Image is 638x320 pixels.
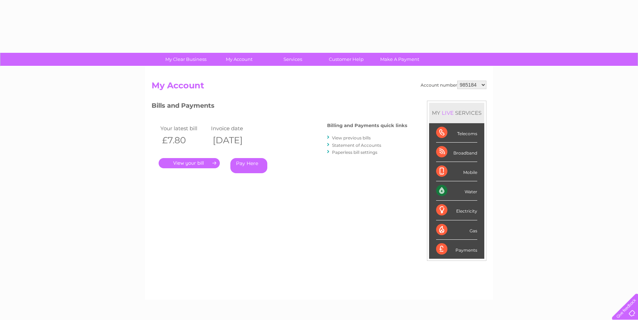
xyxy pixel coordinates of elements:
a: Pay Here [230,158,267,173]
div: Mobile [436,162,477,181]
div: MY SERVICES [429,103,484,123]
td: Invoice date [209,124,260,133]
a: . [159,158,220,168]
a: My Account [210,53,268,66]
a: Make A Payment [371,53,429,66]
a: Paperless bill settings [332,150,377,155]
th: £7.80 [159,133,209,148]
a: Statement of Accounts [332,143,381,148]
a: Services [264,53,322,66]
div: Payments [436,240,477,259]
div: Account number [421,81,486,89]
h2: My Account [152,81,486,94]
a: My Clear Business [157,53,215,66]
a: View previous bills [332,135,371,140]
div: Telecoms [436,123,477,143]
h4: Billing and Payments quick links [327,123,407,128]
th: [DATE] [209,133,260,148]
div: Broadband [436,143,477,162]
h3: Bills and Payments [152,101,407,113]
a: Customer Help [317,53,375,66]
div: Gas [436,220,477,240]
div: Electricity [436,201,477,220]
div: LIVE [440,109,455,116]
div: Water [436,181,477,201]
td: Your latest bill [159,124,209,133]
